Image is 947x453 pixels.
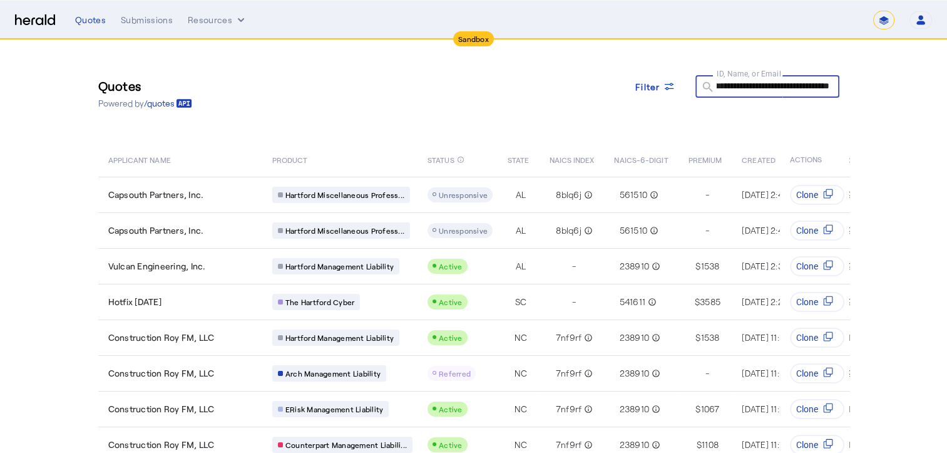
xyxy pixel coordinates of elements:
mat-icon: info_outline [649,403,660,415]
span: - [705,367,709,380]
th: ACTIONS [779,142,849,177]
span: SC [515,296,527,308]
span: $ [695,403,700,415]
span: [DATE] 11:19 PM [742,368,802,378]
mat-icon: info_outline [581,439,593,451]
p: Powered by [98,97,192,110]
span: Referred [439,369,471,378]
span: 1108 [702,439,719,451]
span: NC [514,403,528,415]
span: AL [516,189,526,201]
span: Capsouth Partners, Inc. [108,224,204,237]
span: Construction Roy FM, LLC [108,403,215,415]
span: 238910 [619,367,649,380]
div: Sandbox [453,31,494,46]
span: AL [516,224,526,237]
span: APPLICANT NAME [108,153,171,165]
span: NAICS INDEX [549,153,594,165]
div: Quotes [75,14,106,26]
span: 8blq6j [556,189,581,201]
span: 1538 [700,260,719,273]
h3: Quotes [98,77,192,95]
a: /quotes [144,97,192,110]
span: Active [439,440,463,449]
span: Clone [796,189,818,201]
span: PREMIUM [688,153,722,165]
span: 1538 [700,331,719,344]
span: NC [514,367,528,380]
span: - [572,260,576,273]
mat-icon: search [695,80,717,96]
button: Filter [625,75,685,98]
span: Clone [796,224,818,237]
span: 7nf9rf [556,403,582,415]
span: Capsouth Partners, Inc. [108,189,204,201]
span: NC [514,439,528,451]
span: CREATED [742,153,776,165]
span: [DATE] 2:35 AM [742,261,803,271]
button: Clone [790,292,844,312]
span: Hartford Miscellaneous Profess... [285,190,404,200]
span: [DATE] 11:19 PM [742,332,802,343]
span: - [572,296,576,308]
span: STATUS [427,153,454,165]
button: Clone [790,185,844,205]
span: - [705,224,709,237]
mat-icon: info_outline [581,331,593,344]
button: Clone [790,221,844,241]
mat-icon: info_outline [649,331,660,344]
span: Construction Roy FM, LLC [108,331,215,344]
mat-icon: info_outline [649,260,660,273]
span: Active [439,333,463,342]
span: Counterpart Management Liabili... [285,440,407,450]
span: NAICS-6-DIGIT [614,153,668,165]
span: [DATE] 11:19 PM [742,439,802,450]
button: Resources dropdown menu [188,14,247,26]
span: Clone [796,260,818,273]
span: Arch Management Liability [285,368,381,378]
mat-icon: info_outline [649,439,660,451]
span: Active [439,262,463,271]
span: Filter [635,80,660,93]
span: [DATE] 2:21 AM [742,296,801,307]
span: 561510 [619,224,647,237]
span: [DATE] 11:19 PM [742,404,802,414]
mat-icon: info_outline [647,224,658,237]
span: Clone [796,296,818,308]
button: Clone [790,256,844,276]
span: Clone [796,367,818,380]
span: $ [695,260,700,273]
span: [DATE] 2:48 AM [742,189,804,200]
span: NC [514,331,528,344]
span: 7nf9rf [556,367,582,380]
span: 7nf9rf [556,331,582,344]
span: $ [695,296,700,308]
mat-label: ID, Name, or Email [717,69,781,78]
span: 7nf9rf [556,439,582,451]
span: PRODUCT [272,153,308,165]
span: Hotfix [DATE] [108,296,161,308]
mat-icon: info_outline [581,224,593,237]
button: Clone [790,363,844,383]
span: 238910 [619,260,649,273]
span: $ [697,439,702,451]
span: 238910 [619,439,649,451]
span: $ [695,331,700,344]
span: - [705,189,709,201]
mat-icon: info_outline [581,367,593,380]
span: Active [439,405,463,414]
span: Construction Roy FM, LLC [108,367,215,380]
span: The Hartford Cyber [285,297,355,307]
span: AL [516,260,526,273]
span: Hartford Management Liability [285,261,394,271]
mat-icon: info_outline [645,296,657,308]
span: Vulcan Engineering, Inc. [108,260,206,273]
span: 238910 [619,403,649,415]
button: Clone [790,328,844,348]
span: Clone [796,331,818,344]
span: Hartford Management Liability [285,333,394,343]
button: Clone [790,399,844,419]
mat-icon: info_outline [581,403,593,415]
span: 238910 [619,331,649,344]
span: Clone [796,403,818,415]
